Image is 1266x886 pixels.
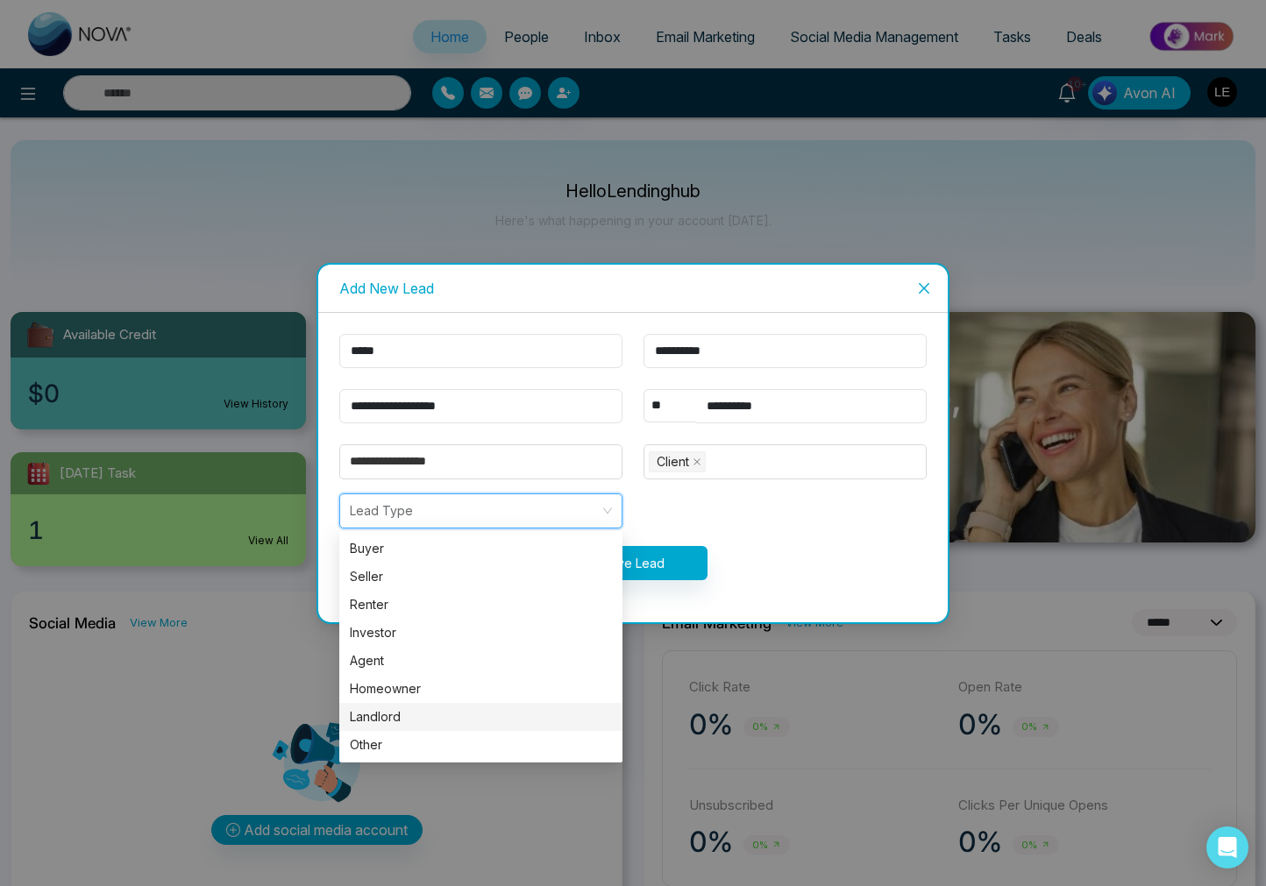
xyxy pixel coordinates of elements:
[1206,826,1248,868] div: Open Intercom Messenger
[350,679,612,698] div: Homeowner
[339,619,622,647] div: Investor
[693,457,701,466] span: close
[339,731,622,759] div: Other
[350,539,612,558] div: Buyer
[649,451,706,472] span: Client
[559,546,708,580] button: Save Lead
[339,675,622,703] div: Homeowner
[339,563,622,591] div: Seller
[350,595,612,614] div: Renter
[339,647,622,675] div: Agent
[350,735,612,755] div: Other
[339,591,622,619] div: Renter
[900,265,948,312] button: Close
[657,452,689,471] span: Client
[350,623,612,642] div: Investor
[350,567,612,586] div: Seller
[917,281,931,295] span: close
[339,703,622,731] div: Landlord
[350,651,612,670] div: Agent
[350,707,612,727] div: Landlord
[339,535,622,563] div: Buyer
[339,279,927,298] div: Add New Lead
